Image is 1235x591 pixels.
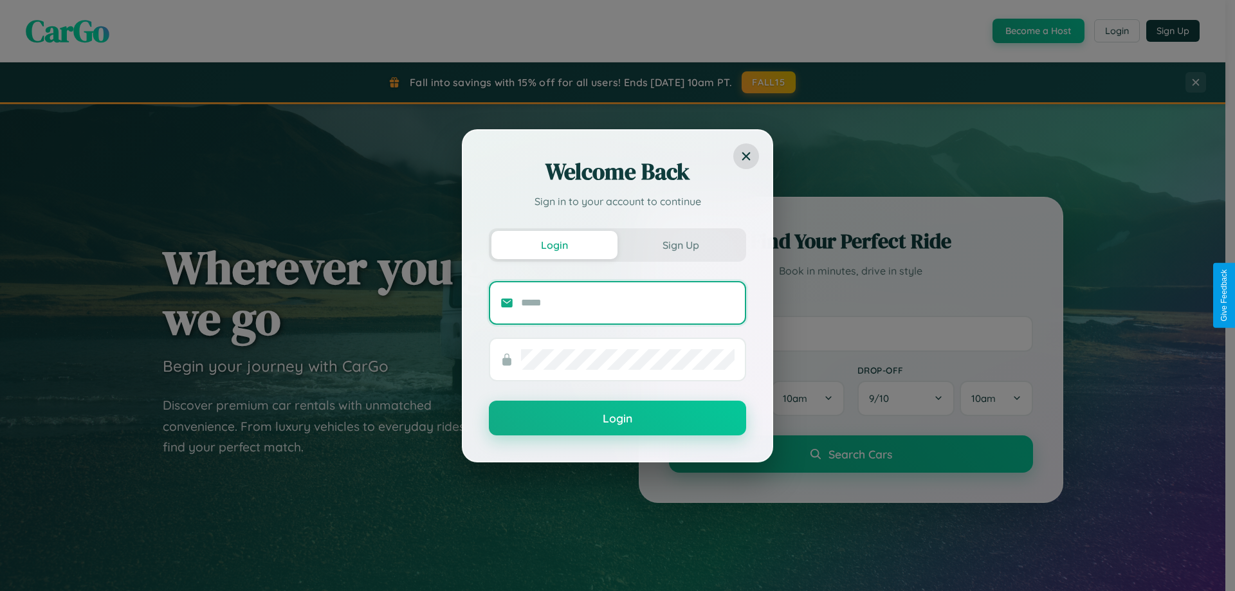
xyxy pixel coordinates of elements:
[489,401,746,435] button: Login
[489,156,746,187] h2: Welcome Back
[617,231,744,259] button: Sign Up
[489,194,746,209] p: Sign in to your account to continue
[1220,269,1229,322] div: Give Feedback
[491,231,617,259] button: Login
